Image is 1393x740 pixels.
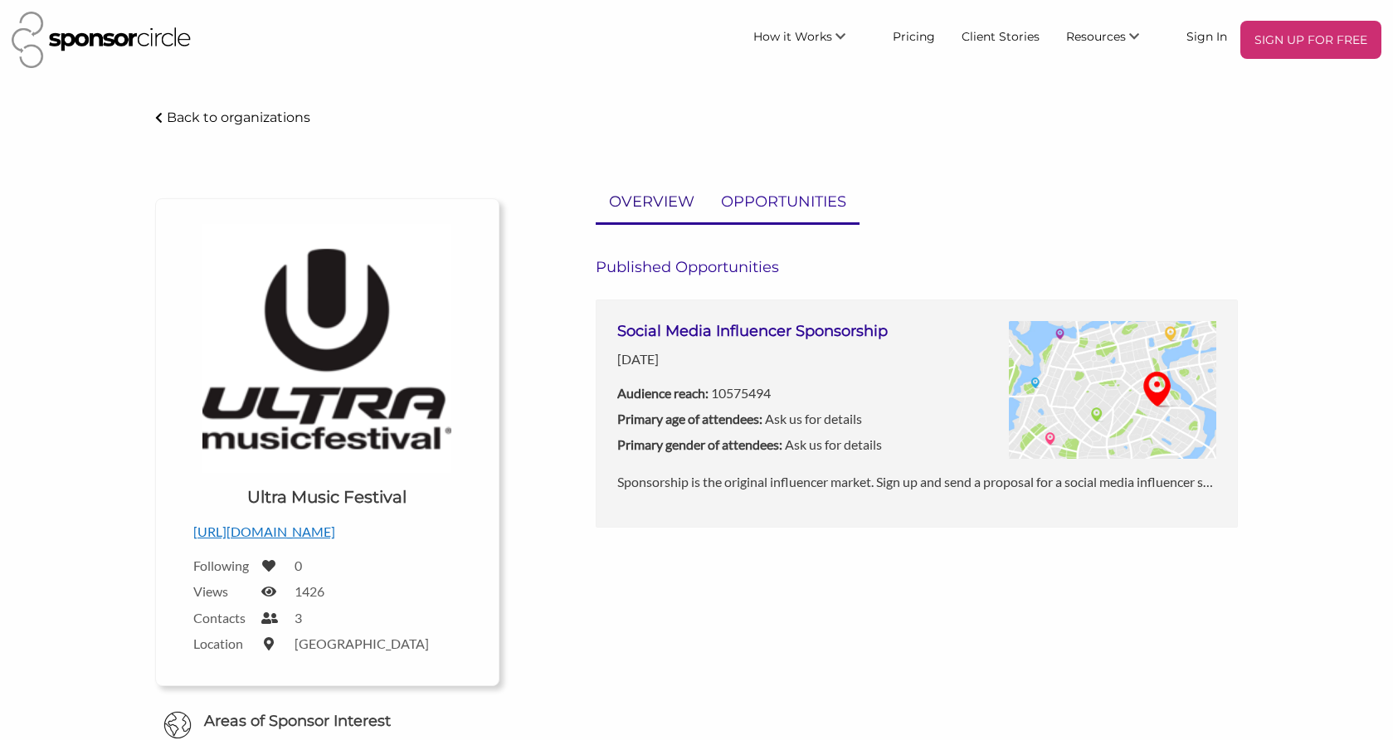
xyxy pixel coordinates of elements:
p: OPPORTUNITIES [721,190,846,214]
p: SIGN UP FOR FREE [1247,27,1375,52]
p: 10575494 [617,382,888,404]
label: Following [193,557,251,573]
b: Primary age of attendees: [617,411,762,426]
a: Pricing [879,21,948,51]
p: Sponsorship is the original influencer market. Sign up and send a proposal for a social media inf... [617,471,1216,493]
img: Sponsor Circle Logo [12,12,191,68]
b: Primary gender of attendees: [617,436,782,452]
label: 0 [295,557,302,573]
li: Resources [1053,21,1173,59]
b: Audience reach: [617,385,709,401]
p: Ask us for details [617,408,888,430]
a: Social Media Influencer Sponsorship[DATE]Audience reach: 10575494Primary age of attendees: Ask us... [596,299,1238,528]
img: tiqsgzx86q72blmlwrei.webp [1009,321,1216,460]
label: 1426 [295,583,324,599]
label: Contacts [193,610,251,626]
p: Ask us for details [617,434,888,455]
a: Sign In [1173,21,1240,51]
h6: Areas of Sponsor Interest [143,711,512,732]
p: [DATE] [617,348,888,370]
label: [GEOGRAPHIC_DATA] [295,635,429,651]
img: Ultra Music Festival Logo [202,224,451,473]
p: OVERVIEW [609,190,694,214]
label: 3 [295,610,302,626]
p: Back to organizations [167,110,310,125]
a: Client Stories [948,21,1053,51]
label: Views [193,583,251,599]
li: How it Works [740,21,879,59]
h6: Published Opportunities [596,258,1238,276]
h3: Social Media Influencer Sponsorship [617,321,888,342]
label: Location [193,635,251,651]
span: Resources [1066,29,1126,44]
p: [URL][DOMAIN_NAME] [193,521,461,543]
h1: Ultra Music Festival [247,485,407,509]
span: How it Works [753,29,832,44]
img: Globe Icon [163,711,192,739]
